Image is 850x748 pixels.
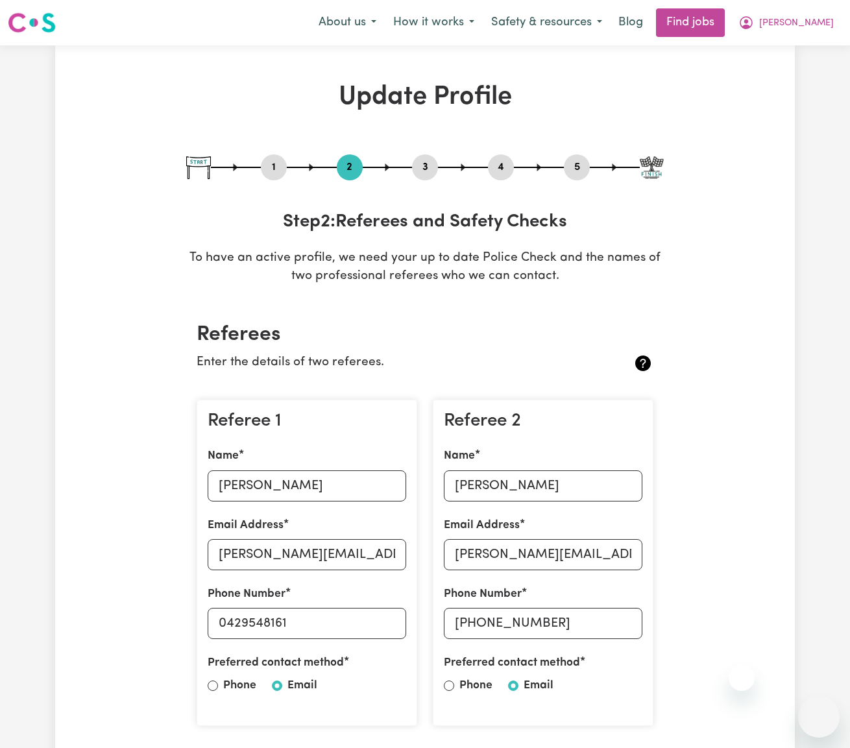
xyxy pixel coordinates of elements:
a: Blog [611,8,651,37]
label: Email Address [444,517,520,534]
label: Phone Number [444,586,522,603]
button: My Account [730,9,842,36]
button: Go to step 2 [337,159,363,176]
button: About us [310,9,385,36]
label: Preferred contact method [444,655,580,671]
a: Find jobs [656,8,725,37]
p: Enter the details of two referees. [197,354,577,372]
label: Preferred contact method [208,655,344,671]
label: Email Address [208,517,284,534]
label: Phone [459,677,492,694]
button: Go to step 4 [488,159,514,176]
img: Careseekers logo [8,11,56,34]
span: [PERSON_NAME] [759,16,834,30]
label: Name [444,448,475,464]
h3: Referee 1 [208,411,406,433]
h2: Referees [197,322,653,347]
button: Safety & resources [483,9,611,36]
iframe: Button to launch messaging window [798,696,840,738]
label: Phone [223,677,256,694]
h1: Update Profile [186,82,664,113]
label: Email [524,677,553,694]
label: Email [287,677,317,694]
label: Phone Number [208,586,285,603]
h3: Step 2 : Referees and Safety Checks [186,211,664,234]
button: Go to step 3 [412,159,438,176]
a: Careseekers logo [8,8,56,38]
h3: Referee 2 [444,411,642,433]
button: Go to step 5 [564,159,590,176]
iframe: Close message [729,665,755,691]
p: To have an active profile, we need your up to date Police Check and the names of two professional... [186,249,664,287]
label: Name [208,448,239,464]
button: Go to step 1 [261,159,287,176]
button: How it works [385,9,483,36]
